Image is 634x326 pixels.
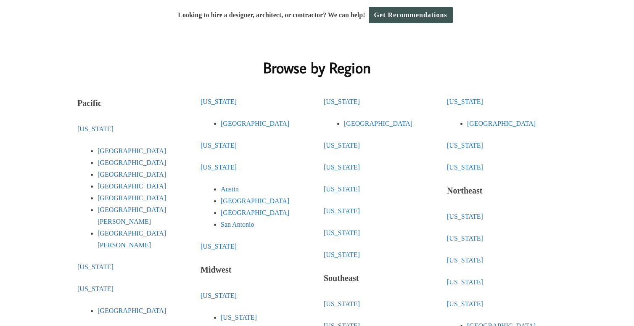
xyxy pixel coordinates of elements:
a: [GEOGRAPHIC_DATA] [221,209,289,216]
a: [US_STATE] [77,285,114,292]
a: San Antonio [221,221,254,228]
a: [GEOGRAPHIC_DATA][PERSON_NAME] [98,206,166,225]
a: [US_STATE] [324,207,360,215]
a: [GEOGRAPHIC_DATA] [98,147,166,154]
a: [US_STATE] [447,164,483,171]
a: [US_STATE] [201,292,237,299]
a: Austin [221,186,239,193]
a: [GEOGRAPHIC_DATA] [98,159,166,166]
a: [US_STATE] [324,186,360,193]
strong: Midwest [201,265,231,274]
a: [US_STATE] [447,278,483,286]
a: [GEOGRAPHIC_DATA] [98,183,166,190]
a: [US_STATE] [77,125,114,133]
a: [US_STATE] [447,300,483,307]
a: [US_STATE] [447,235,483,242]
a: [GEOGRAPHIC_DATA] [221,120,289,127]
a: [US_STATE] [201,243,237,250]
strong: Northeast [447,186,482,195]
a: [GEOGRAPHIC_DATA] [467,120,536,127]
a: [GEOGRAPHIC_DATA] [98,171,166,178]
a: [US_STATE] [324,300,360,307]
strong: Browse by Region [263,58,371,77]
a: [GEOGRAPHIC_DATA] [344,120,412,127]
a: [US_STATE] [324,229,360,236]
a: [GEOGRAPHIC_DATA] [98,194,166,201]
strong: Southeast [324,273,359,283]
a: [US_STATE] [324,164,360,171]
a: [GEOGRAPHIC_DATA][PERSON_NAME] [98,230,166,249]
a: [US_STATE] [324,251,360,258]
a: Get Recommendations [369,7,453,23]
a: [US_STATE] [447,142,483,149]
a: [US_STATE] [201,98,237,105]
a: [US_STATE] [77,263,114,270]
a: [GEOGRAPHIC_DATA] [221,197,289,204]
strong: Pacific [77,98,102,108]
a: [US_STATE] [447,213,483,220]
a: [US_STATE] [324,142,360,149]
a: [US_STATE] [447,98,483,105]
a: [GEOGRAPHIC_DATA] [98,307,166,314]
a: [US_STATE] [201,142,237,149]
a: [US_STATE] [447,257,483,264]
a: [US_STATE] [324,98,360,105]
a: [US_STATE] [201,164,237,171]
